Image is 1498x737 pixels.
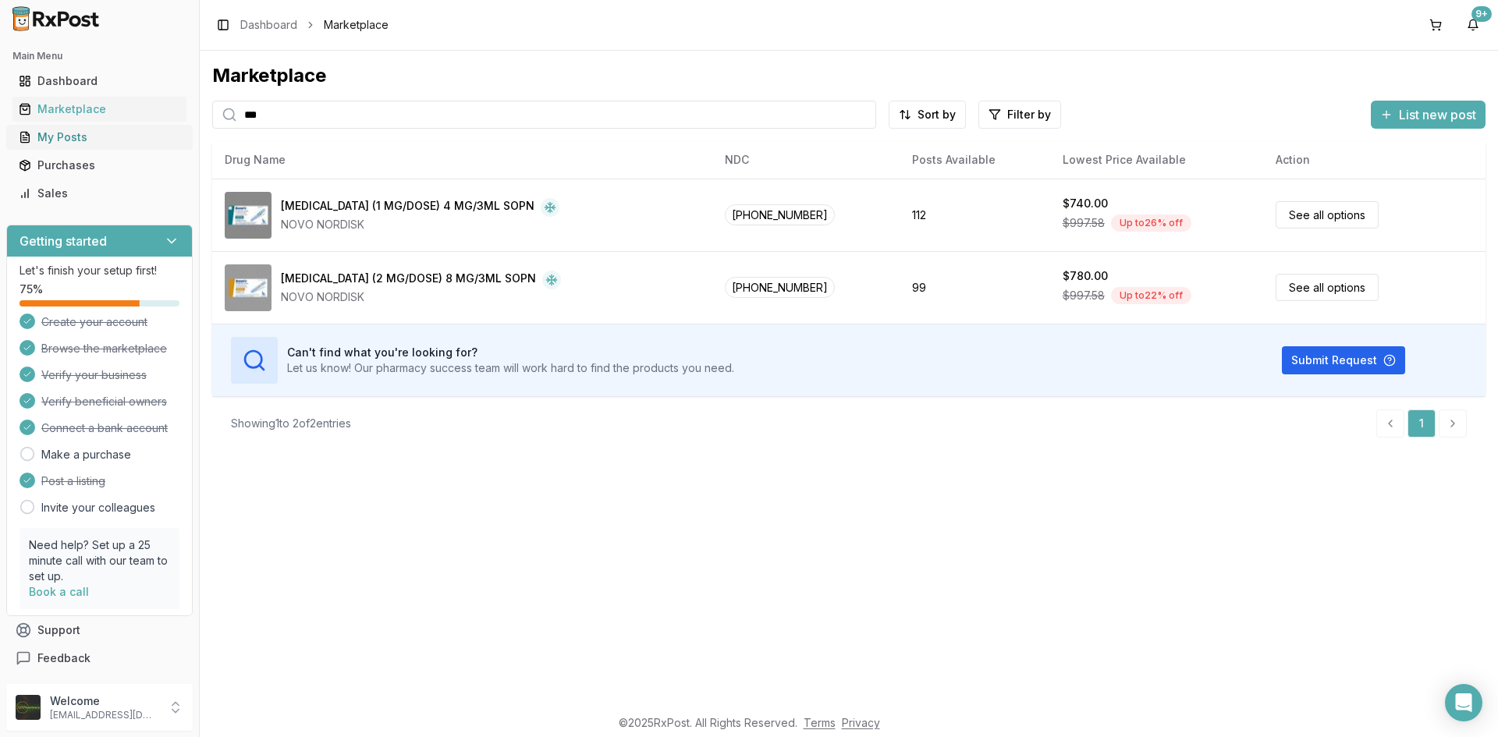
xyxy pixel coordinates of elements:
a: Terms [804,716,836,729]
div: Dashboard [19,73,180,89]
div: Up to 22 % off [1111,287,1191,304]
button: Feedback [6,644,193,672]
div: NOVO NORDISK [281,217,559,232]
div: $740.00 [1063,196,1108,211]
div: [MEDICAL_DATA] (1 MG/DOSE) 4 MG/3ML SOPN [281,198,534,217]
button: Support [6,616,193,644]
img: User avatar [16,695,41,720]
span: [PHONE_NUMBER] [725,277,835,298]
div: Marketplace [212,63,1486,88]
a: Sales [12,179,186,207]
a: See all options [1276,201,1379,229]
th: Lowest Price Available [1050,141,1263,179]
span: 75 % [20,282,43,297]
p: Let's finish your setup first! [20,263,179,278]
th: NDC [712,141,900,179]
h3: Can't find what you're looking for? [287,345,734,360]
h2: Main Menu [12,50,186,62]
a: Purchases [12,151,186,179]
h3: Getting started [20,232,107,250]
button: Dashboard [6,69,193,94]
button: Sort by [889,101,966,129]
a: Dashboard [12,67,186,95]
span: Filter by [1007,107,1051,122]
span: $997.58 [1063,215,1105,231]
p: [EMAIL_ADDRESS][DOMAIN_NAME] [50,709,158,721]
button: Filter by [978,101,1061,129]
span: Verify beneficial owners [41,394,167,409]
a: Privacy [842,716,880,729]
span: Feedback [37,650,91,666]
a: 1 [1407,409,1436,438]
div: Sales [19,186,180,201]
div: [MEDICAL_DATA] (2 MG/DOSE) 8 MG/3ML SOPN [281,271,536,289]
a: Dashboard [240,17,297,33]
nav: pagination [1376,409,1467,438]
div: Open Intercom Messenger [1445,684,1482,721]
a: Marketplace [12,95,186,123]
span: Browse the marketplace [41,341,167,356]
button: My Posts [6,125,193,150]
div: NOVO NORDISK [281,289,561,305]
button: Submit Request [1282,346,1405,374]
a: Make a purchase [41,447,131,462]
span: Create your account [41,314,147,330]
img: Ozempic (2 MG/DOSE) 8 MG/3ML SOPN [225,264,272,311]
td: 112 [900,179,1050,251]
span: Marketplace [324,17,389,33]
p: Welcome [50,693,158,709]
span: Verify your business [41,367,147,383]
button: List new post [1371,101,1486,129]
a: Invite your colleagues [41,500,155,516]
span: [PHONE_NUMBER] [725,204,835,225]
div: Marketplace [19,101,180,117]
p: Need help? Set up a 25 minute call with our team to set up. [29,537,170,584]
p: Let us know! Our pharmacy success team will work hard to find the products you need. [287,360,734,376]
div: My Posts [19,129,180,145]
nav: breadcrumb [240,17,389,33]
td: 99 [900,251,1050,324]
div: Purchases [19,158,180,173]
button: Marketplace [6,97,193,122]
img: Ozempic (1 MG/DOSE) 4 MG/3ML SOPN [225,192,272,239]
img: RxPost Logo [6,6,106,31]
button: 9+ [1461,12,1486,37]
div: 9+ [1471,6,1492,22]
span: Post a listing [41,473,105,489]
span: Connect a bank account [41,420,168,436]
div: Showing 1 to 2 of 2 entries [231,416,351,431]
th: Drug Name [212,141,712,179]
a: My Posts [12,123,186,151]
span: Sort by [918,107,956,122]
a: List new post [1371,108,1486,124]
th: Posts Available [900,141,1050,179]
span: List new post [1399,105,1476,124]
a: See all options [1276,274,1379,301]
button: Sales [6,181,193,206]
th: Action [1263,141,1486,179]
span: $997.58 [1063,288,1105,303]
div: $780.00 [1063,268,1108,284]
button: Purchases [6,153,193,178]
div: Up to 26 % off [1111,214,1191,232]
a: Book a call [29,585,89,598]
